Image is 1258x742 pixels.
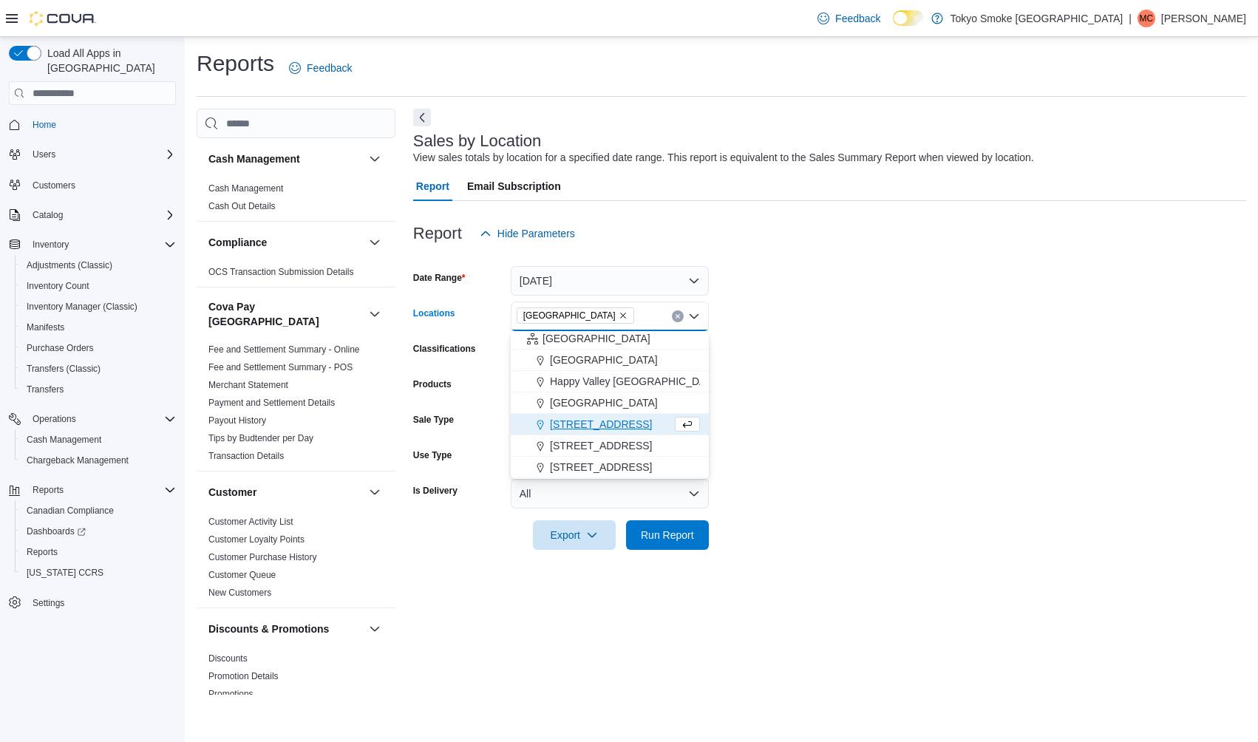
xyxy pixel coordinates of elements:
a: Customer Queue [208,570,276,580]
span: Reports [27,546,58,558]
span: Transfers (Classic) [27,363,101,375]
a: Promotions [208,689,254,699]
span: Cash Management [21,431,176,449]
button: Canadian Compliance [15,500,182,521]
a: Dashboards [15,521,182,542]
a: Manifests [21,319,70,336]
a: Fee and Settlement Summary - POS [208,362,353,372]
button: [GEOGRAPHIC_DATA] [511,350,709,371]
button: Cova Pay [GEOGRAPHIC_DATA] [366,305,384,323]
a: Merchant Statement [208,380,288,390]
div: Compliance [197,263,395,287]
a: Discounts [208,653,248,664]
a: Customer Purchase History [208,552,317,562]
div: Discounts & Promotions [197,650,395,709]
span: Inventory Count [27,280,89,292]
span: MC [1140,10,1154,27]
button: Compliance [366,234,384,251]
span: Canadian Compliance [21,502,176,520]
a: Chargeback Management [21,452,135,469]
span: Promotion Details [208,670,279,682]
span: Reports [27,481,176,499]
button: Catalog [3,205,182,225]
p: Tokyo Smoke [GEOGRAPHIC_DATA] [951,10,1123,27]
label: Is Delivery [413,485,458,497]
span: Washington CCRS [21,564,176,582]
button: Purchase Orders [15,338,182,358]
span: Reports [33,484,64,496]
span: [STREET_ADDRESS] [550,438,652,453]
button: Cash Management [366,150,384,168]
span: Inventory [33,239,69,251]
a: [US_STATE] CCRS [21,564,109,582]
button: Discounts & Promotions [366,620,384,638]
label: Products [413,378,452,390]
a: Inventory Count [21,277,95,295]
span: Run Report [641,528,694,542]
button: Operations [27,410,82,428]
a: Promotion Details [208,671,279,681]
span: Tips by Budtender per Day [208,432,313,444]
button: All [511,479,709,508]
a: Transfers [21,381,69,398]
button: Manifests [15,317,182,338]
span: Customers [27,175,176,194]
a: Customer Activity List [208,517,293,527]
button: Reports [3,480,182,500]
span: Transfers [27,384,64,395]
a: OCS Transaction Submission Details [208,267,354,277]
span: [GEOGRAPHIC_DATA] [550,353,658,367]
button: Next [413,109,431,126]
span: Merchant Statement [208,379,288,391]
div: View sales totals by location for a specified date range. This report is equivalent to the Sales ... [413,150,1034,166]
button: Customer [366,483,384,501]
button: Inventory [27,236,75,253]
label: Date Range [413,272,466,284]
a: Tips by Budtender per Day [208,433,313,443]
button: [STREET_ADDRESS] [511,435,709,457]
span: Email Subscription [467,171,561,201]
button: Customer [208,485,363,500]
button: Export [533,520,616,550]
button: Customers [3,174,182,195]
button: Remove Ontario from selection in this group [619,311,628,320]
a: Cash Out Details [208,201,276,211]
button: Users [3,144,182,165]
button: Transfers [15,379,182,400]
a: Payout History [208,415,266,426]
span: Customer Purchase History [208,551,317,563]
span: Home [27,115,176,134]
a: Payment and Settlement Details [208,398,335,408]
button: Cash Management [208,152,363,166]
a: Home [27,116,62,134]
a: Transaction Details [208,451,284,461]
span: Payment and Settlement Details [208,397,335,409]
input: Dark Mode [893,10,924,26]
p: | [1129,10,1132,27]
span: [STREET_ADDRESS] [550,417,652,432]
h3: Compliance [208,235,267,250]
span: Inventory Manager (Classic) [27,301,137,313]
span: Happy Valley [GEOGRAPHIC_DATA] [550,374,721,389]
span: Settings [27,593,176,612]
h3: Sales by Location [413,132,542,150]
p: [PERSON_NAME] [1161,10,1246,27]
span: Settings [33,597,64,609]
button: Discounts & Promotions [208,622,363,636]
button: Happy Valley [GEOGRAPHIC_DATA] [511,371,709,392]
span: Customers [33,180,75,191]
h3: Cova Pay [GEOGRAPHIC_DATA] [208,299,363,329]
button: Hide Parameters [474,219,581,248]
div: Customer [197,513,395,607]
label: Use Type [413,449,452,461]
button: Catalog [27,206,69,224]
h3: Discounts & Promotions [208,622,329,636]
button: Inventory Manager (Classic) [15,296,182,317]
h3: Report [413,225,462,242]
label: Sale Type [413,414,454,426]
a: Cash Management [21,431,107,449]
span: Ontario [517,307,634,324]
div: Milo Che [1138,10,1155,27]
button: [US_STATE] CCRS [15,562,182,583]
